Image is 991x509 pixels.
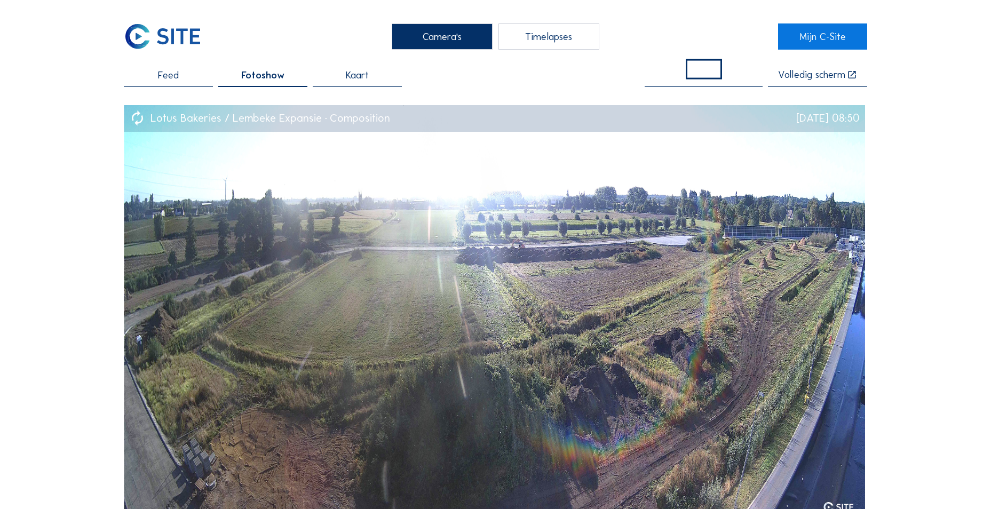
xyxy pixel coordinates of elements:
div: Composition [330,113,390,124]
a: Mijn C-Site [778,23,867,50]
div: Volledig scherm [778,70,845,81]
div: [DATE] 08:50 [796,113,860,124]
div: Timelapses [498,23,599,50]
div: Lotus Bakeries / Lembeke Expansie [150,113,330,124]
span: Fotoshow [241,70,284,81]
span: Kaart [346,70,369,81]
span: Feed [158,70,179,81]
a: C-SITE Logo [124,23,213,50]
img: C-SITE Logo [124,23,202,50]
div: Camera's [392,23,493,50]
